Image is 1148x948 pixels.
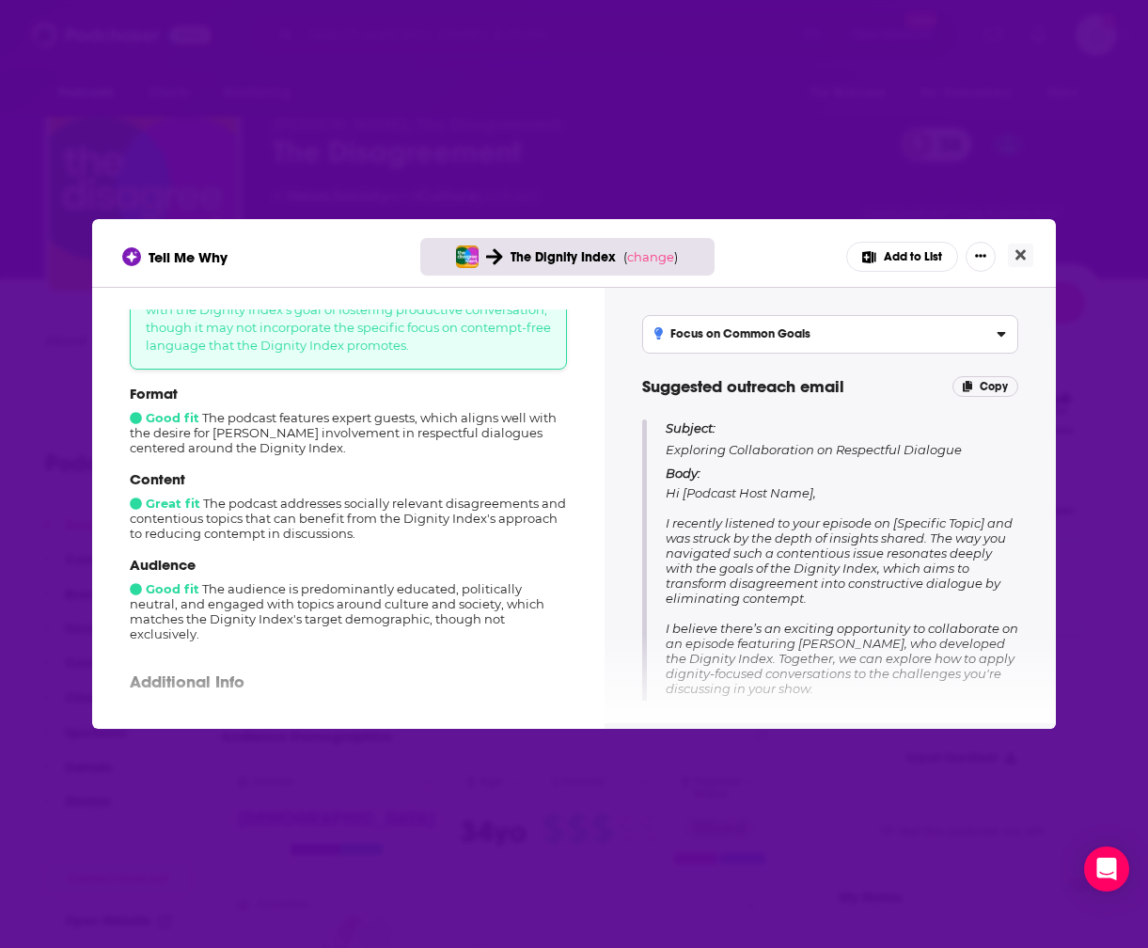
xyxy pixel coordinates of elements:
[130,470,567,541] div: The podcast addresses socially relevant disagreements and contentious topics that can benefit fro...
[130,556,567,641] div: The audience is predominantly educated, politically neutral, and engaged with topics around cultu...
[666,419,716,436] span: Subject:
[623,249,678,264] span: ( )
[654,327,810,340] h3: Focus on Common Goals
[456,245,479,268] img: The Disagreement
[125,250,138,263] img: tell me why sparkle
[130,385,567,403] p: Format
[980,380,1008,393] span: Copy
[130,556,567,574] p: Audience
[130,496,200,511] span: Great fit
[149,248,228,266] span: Tell Me Why
[130,410,199,425] span: Good fit
[666,485,1018,846] span: Hi [Podcast Host Name], I recently listened to your episode on [Specific Topic] and was struck by...
[1084,846,1129,892] div: Open Intercom Messenger
[511,249,616,265] span: The Dignity Index
[130,581,199,596] span: Good fit
[846,242,958,272] button: Add to List
[666,419,1018,458] p: Exploring Collaboration on Respectful Dialogue
[642,376,844,397] span: Suggested outreach email
[130,671,567,692] p: Additional Info
[666,466,700,481] span: Body:
[1008,244,1033,267] button: Close
[627,249,674,264] span: change
[966,242,996,272] button: Show More Button
[130,470,567,488] p: Content
[130,385,567,455] div: The podcast features expert guests, which aligns well with the desire for [PERSON_NAME] involveme...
